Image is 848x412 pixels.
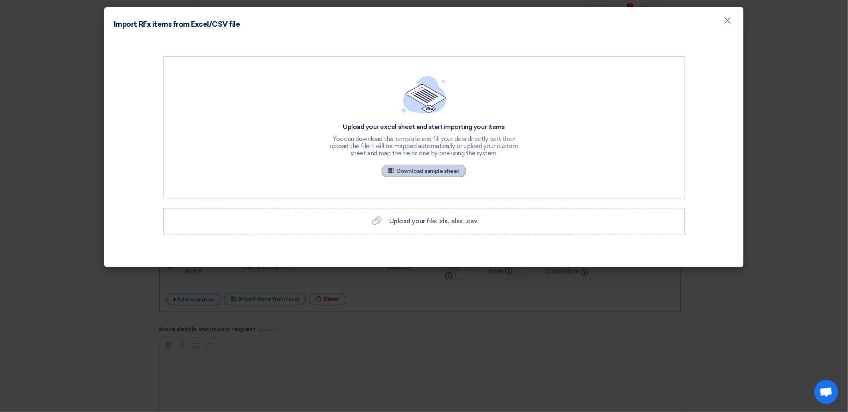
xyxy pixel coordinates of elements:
[402,76,446,113] img: empty_state_list.svg
[328,123,520,131] div: Upload your excel sheet and start importing your items
[717,13,738,29] button: Close
[114,19,240,30] h4: Import RFx items from Excel/CSV file
[328,135,520,157] div: You can download this template and fill your data directly to it then upload the file it will be ...
[814,380,838,404] div: Open chat
[382,165,466,177] a: Download sample sheet
[724,14,732,30] span: ×
[389,217,478,225] span: Upload your file: .xls, .xlsx, .csv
